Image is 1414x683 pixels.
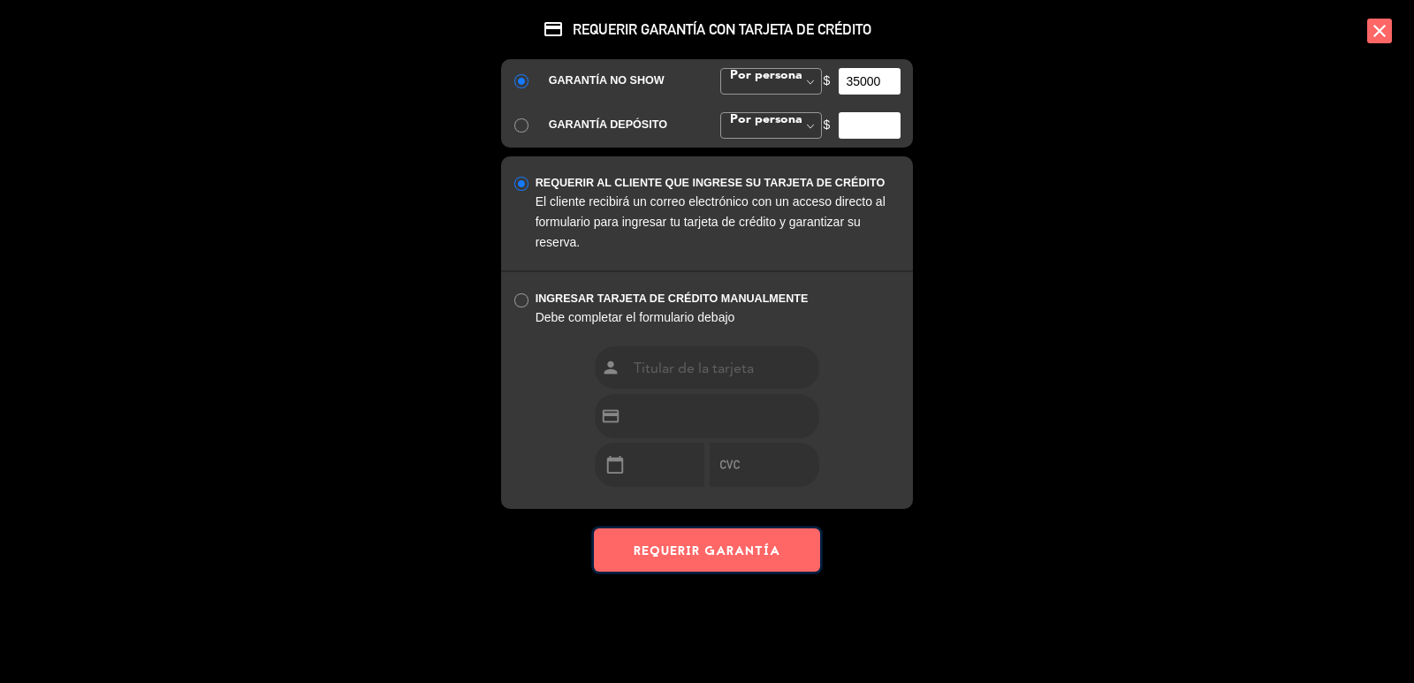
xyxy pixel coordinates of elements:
div: GARANTÍA NO SHOW [549,72,694,90]
span: Por persona [726,113,802,125]
button: REQUERIR GARANTÍA [594,528,820,572]
i: close [1367,19,1392,43]
i: credit_card [543,19,564,40]
span: Por persona [726,69,802,81]
div: El cliente recibirá un correo electrónico con un acceso directo al formulario para ingresar tu ta... [536,192,901,253]
div: REQUERIR AL CLIENTE QUE INGRESE SU TARJETA DE CRÉDITO [536,174,901,193]
span: REQUERIR GARANTÍA CON TARJETA DE CRÉDITO [501,19,913,40]
div: INGRESAR TARJETA DE CRÉDITO MANUALMENTE [536,290,901,308]
div: GARANTÍA DEPÓSITO [549,116,694,134]
div: Debe completar el formulario debajo [536,307,901,328]
span: $ [824,71,831,91]
span: $ [824,115,831,135]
